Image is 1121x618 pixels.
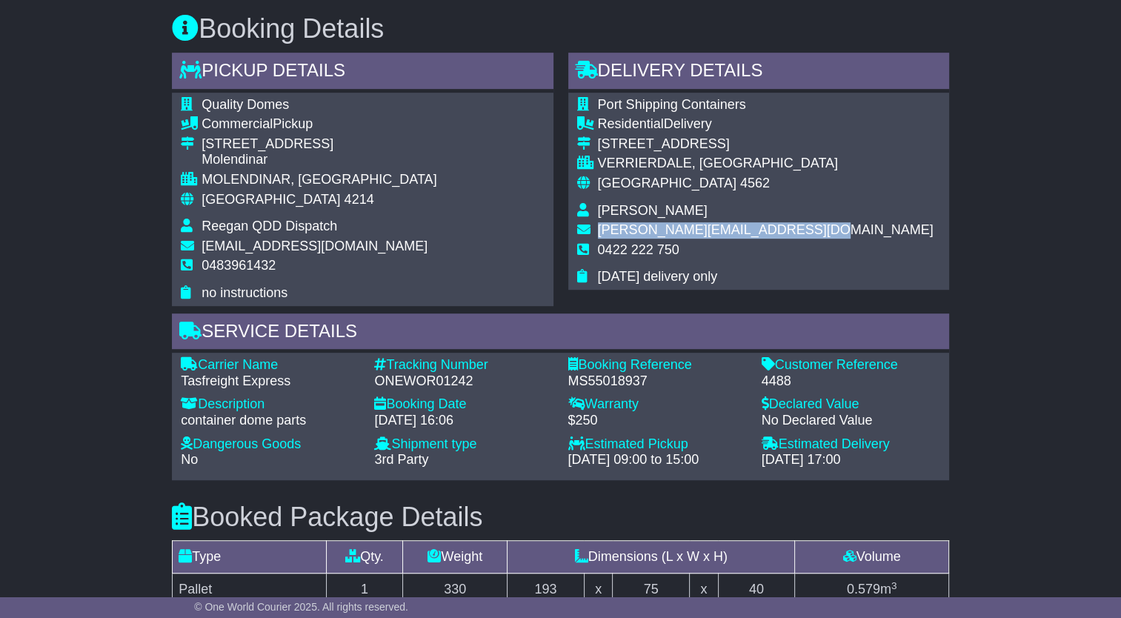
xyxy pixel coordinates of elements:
span: [EMAIL_ADDRESS][DOMAIN_NAME] [202,239,428,253]
td: 330 [403,574,508,606]
h3: Booked Package Details [172,502,949,532]
div: Dangerous Goods [181,436,359,453]
span: 0.579 [847,582,880,597]
div: Pickup Details [172,53,553,93]
span: [PERSON_NAME] [598,203,708,218]
span: © One World Courier 2025. All rights reserved. [194,601,408,613]
span: Quality Domes [202,97,289,112]
div: Estimated Delivery [762,436,940,453]
td: Volume [795,541,948,574]
span: [GEOGRAPHIC_DATA] [202,192,340,207]
div: Pickup [202,116,436,133]
div: Tracking Number [374,357,553,373]
span: Port Shipping Containers [598,97,746,112]
div: [DATE] 17:00 [762,452,940,468]
div: Molendinar [202,152,436,168]
div: Declared Value [762,396,940,413]
span: 4562 [740,176,770,190]
span: Reegan QDD Dispatch [202,219,337,233]
div: Booking Reference [568,357,746,373]
div: [STREET_ADDRESS] [202,136,436,153]
td: Pallet [173,574,326,606]
div: Booking Date [374,396,553,413]
td: x [584,574,613,606]
div: No Declared Value [762,413,940,429]
td: 40 [718,574,795,606]
div: Delivery [598,116,934,133]
span: [GEOGRAPHIC_DATA] [598,176,736,190]
td: Qty. [326,541,403,574]
span: no instructions [202,285,287,300]
td: m [795,574,948,606]
td: Type [173,541,326,574]
sup: 3 [891,580,897,591]
span: 3rd Party [374,452,428,467]
div: MS55018937 [568,373,746,390]
td: 1 [326,574,403,606]
div: Warranty [568,396,746,413]
div: [DATE] 16:06 [374,413,553,429]
div: Estimated Pickup [568,436,746,453]
div: [STREET_ADDRESS] [598,136,934,153]
td: Weight [403,541,508,574]
div: Tasfreight Express [181,373,359,390]
div: VERRIERDALE, [GEOGRAPHIC_DATA] [598,156,934,172]
td: Dimensions (L x W x H) [508,541,795,574]
div: Shipment type [374,436,553,453]
div: $250 [568,413,746,429]
span: [DATE] delivery only [598,269,718,284]
div: ONEWOR01242 [374,373,553,390]
div: Customer Reference [762,357,940,373]
span: 4214 [345,192,374,207]
td: x [690,574,719,606]
div: container dome parts [181,413,359,429]
div: Service Details [172,313,949,353]
div: Description [181,396,359,413]
span: Commercial [202,116,273,131]
span: [PERSON_NAME][EMAIL_ADDRESS][DOMAIN_NAME] [598,222,934,237]
td: 75 [613,574,690,606]
div: [DATE] 09:00 to 15:00 [568,452,746,468]
td: 193 [508,574,585,606]
span: 0483961432 [202,258,276,273]
h3: Booking Details [172,14,949,44]
div: Delivery Details [568,53,949,93]
div: 4488 [762,373,940,390]
span: Residential [598,116,664,131]
span: No [181,452,198,467]
div: Carrier Name [181,357,359,373]
span: 0422 222 750 [598,242,679,257]
div: MOLENDINAR, [GEOGRAPHIC_DATA] [202,172,436,188]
